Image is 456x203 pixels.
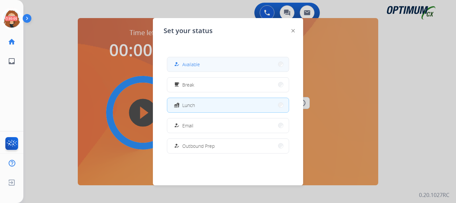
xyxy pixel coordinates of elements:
[167,118,289,133] button: Email
[182,102,195,109] span: Lunch
[167,78,289,92] button: Break
[182,61,200,68] span: Available
[174,62,180,67] mat-icon: how_to_reg
[174,123,180,128] mat-icon: how_to_reg
[182,142,215,149] span: Outbound Prep
[174,82,180,88] mat-icon: free_breakfast
[174,143,180,149] mat-icon: how_to_reg
[182,122,193,129] span: Email
[167,139,289,153] button: Outbound Prep
[167,57,289,72] button: Available
[8,57,16,65] mat-icon: inbox
[174,102,180,108] mat-icon: fastfood
[182,81,194,88] span: Break
[164,26,213,35] span: Set your status
[8,38,16,46] mat-icon: home
[167,98,289,112] button: Lunch
[419,191,449,199] p: 0.20.1027RC
[291,29,295,32] img: close-button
